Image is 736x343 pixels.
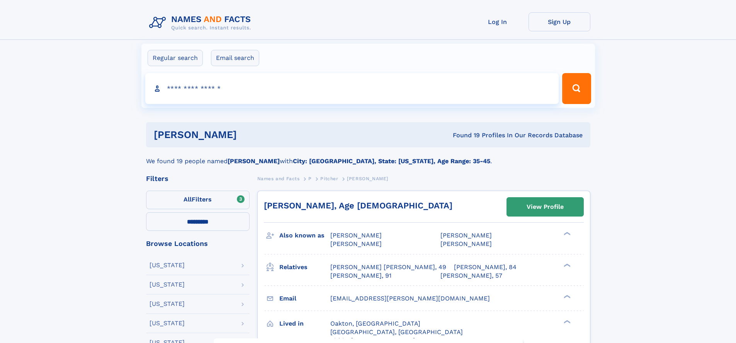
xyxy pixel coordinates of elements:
[330,320,420,327] span: Oakton, [GEOGRAPHIC_DATA]
[330,240,382,247] span: [PERSON_NAME]
[440,271,502,280] a: [PERSON_NAME], 57
[150,320,185,326] div: [US_STATE]
[279,229,330,242] h3: Also known as
[562,294,571,299] div: ❯
[562,73,591,104] button: Search Button
[146,175,250,182] div: Filters
[211,50,259,66] label: Email search
[562,263,571,268] div: ❯
[145,73,559,104] input: search input
[308,174,312,183] a: P
[454,263,517,271] a: [PERSON_NAME], 84
[279,292,330,305] h3: Email
[150,282,185,288] div: [US_STATE]
[150,262,185,268] div: [US_STATE]
[150,301,185,307] div: [US_STATE]
[330,263,446,271] a: [PERSON_NAME] [PERSON_NAME], 49
[308,176,312,181] span: P
[146,191,250,209] label: Filters
[320,174,338,183] a: Pitcher
[347,176,388,181] span: [PERSON_NAME]
[293,157,490,165] b: City: [GEOGRAPHIC_DATA], State: [US_STATE], Age Range: 35-45
[562,319,571,324] div: ❯
[148,50,203,66] label: Regular search
[320,176,338,181] span: Pitcher
[146,12,257,33] img: Logo Names and Facts
[330,271,391,280] a: [PERSON_NAME], 91
[345,131,583,140] div: Found 19 Profiles In Our Records Database
[154,130,345,140] h1: [PERSON_NAME]
[440,232,492,239] span: [PERSON_NAME]
[330,232,382,239] span: [PERSON_NAME]
[440,240,492,247] span: [PERSON_NAME]
[467,12,529,31] a: Log In
[279,261,330,274] h3: Relatives
[527,198,564,216] div: View Profile
[184,196,192,203] span: All
[228,157,280,165] b: [PERSON_NAME]
[330,295,490,302] span: [EMAIL_ADDRESS][PERSON_NAME][DOMAIN_NAME]
[529,12,590,31] a: Sign Up
[507,198,583,216] a: View Profile
[264,201,452,210] a: [PERSON_NAME], Age [DEMOGRAPHIC_DATA]
[330,328,463,336] span: [GEOGRAPHIC_DATA], [GEOGRAPHIC_DATA]
[146,240,250,247] div: Browse Locations
[279,317,330,330] h3: Lived in
[146,147,590,166] div: We found 19 people named with .
[257,174,300,183] a: Names and Facts
[562,231,571,236] div: ❯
